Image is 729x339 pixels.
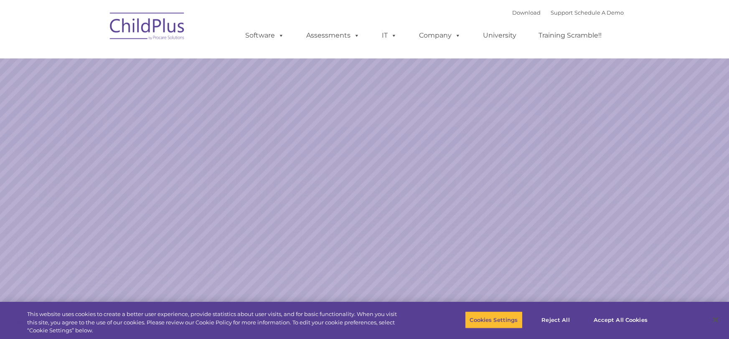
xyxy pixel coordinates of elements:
a: Learn More [495,217,618,249]
img: ChildPlus by Procare Solutions [106,7,189,48]
a: University [475,27,525,44]
a: Company [411,27,469,44]
a: IT [373,27,405,44]
div: This website uses cookies to create a better user experience, provide statistics about user visit... [27,310,401,335]
button: Close [706,311,725,329]
a: Schedule A Demo [574,9,624,16]
a: Training Scramble!! [530,27,610,44]
button: Accept All Cookies [589,311,652,329]
button: Cookies Settings [465,311,522,329]
font: | [512,9,624,16]
a: Software [237,27,292,44]
a: Assessments [298,27,368,44]
button: Reject All [530,311,582,329]
a: Download [512,9,541,16]
a: Support [551,9,573,16]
